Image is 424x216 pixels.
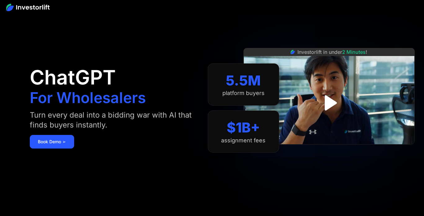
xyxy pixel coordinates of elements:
div: $1B+ [227,119,260,136]
a: open lightbox [315,89,343,117]
iframe: Customer reviews powered by Trustpilot [283,148,376,155]
div: assignment fees [221,137,266,144]
div: 5.5M [226,72,261,89]
div: Investorlift in under ! [297,48,367,56]
div: Turn every deal into a bidding war with AI that finds buyers instantly. [30,110,195,130]
div: platform buyers [222,90,265,97]
a: Book Demo ➢ [30,135,74,149]
span: 2 Minutes [342,49,366,55]
h1: ChatGPT [30,67,116,87]
h1: For Wholesalers [30,90,146,105]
